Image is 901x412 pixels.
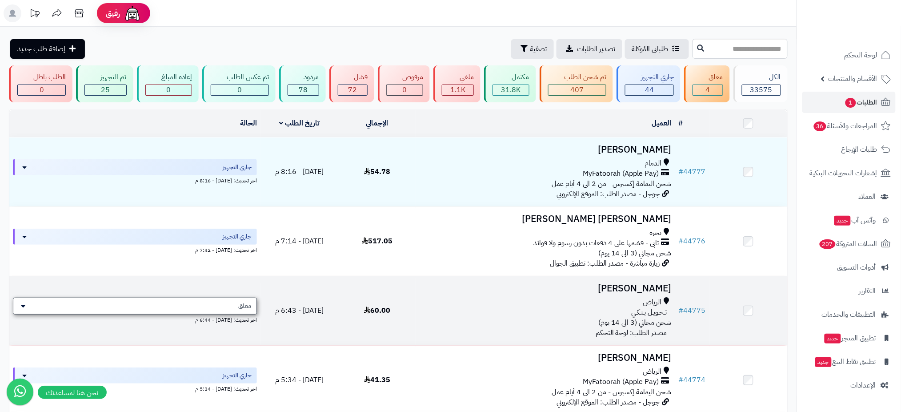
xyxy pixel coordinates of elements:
[348,85,357,95] span: 72
[802,375,896,396] a: الإعدادات
[13,315,257,324] div: اخر تحديث: [DATE] - 6:44 م
[420,214,672,224] h3: [PERSON_NAME] [PERSON_NAME]
[17,72,66,82] div: الطلب باطل
[652,118,672,129] a: العميل
[851,379,876,392] span: الإعدادات
[643,367,662,377] span: الرياض
[706,85,710,95] span: 4
[802,210,896,231] a: وآتس آبجديد
[364,375,390,385] span: 41.35
[386,72,423,82] div: مرفوض
[570,85,584,95] span: 407
[802,280,896,302] a: التقارير
[824,332,876,344] span: تطبيق المتجر
[40,85,44,95] span: 0
[166,85,171,95] span: 0
[679,305,684,316] span: #
[338,72,368,82] div: فشل
[124,4,141,22] img: ai-face.png
[802,92,896,113] a: الطلبات1
[548,72,606,82] div: تم شحن الطلب
[18,85,65,95] div: 0
[802,327,896,349] a: تطبيق المتجرجديد
[275,166,324,177] span: [DATE] - 8:16 م
[299,85,308,95] span: 78
[442,85,473,95] div: 1110
[550,258,660,269] span: زيارة مباشرة - مصدر الطلب: تطبيق الجوال
[632,44,669,54] span: طلباتي المُوكلة
[7,65,74,102] a: الطلب باطل 0
[238,302,251,311] span: معلق
[583,377,659,387] span: MyFatoorah (Apple Pay)
[223,371,252,380] span: جاري التجهيز
[17,44,65,54] span: إضافة طلب جديد
[822,308,876,321] span: التطبيقات والخدمات
[845,49,877,61] span: لوحة التحكم
[366,118,388,129] a: الإجمالي
[376,65,432,102] a: مرفوض 0
[493,72,529,82] div: مكتمل
[145,72,192,82] div: إعادة المبلغ
[837,261,876,274] span: أدوات التسويق
[598,317,672,328] span: شحن مجاني (3 الى 14 يوم)
[442,72,474,82] div: ملغي
[501,85,521,95] span: 31.8K
[814,121,826,131] span: 36
[833,214,876,226] span: وآتس آب
[240,118,257,129] a: الحالة
[420,353,672,363] h3: [PERSON_NAME]
[813,120,877,132] span: المراجعات والأسئلة
[679,236,684,246] span: #
[557,189,660,199] span: جوجل - مصدر الطلب: الموقع الإلكتروني
[387,85,423,95] div: 0
[338,85,367,95] div: 72
[420,283,672,294] h3: [PERSON_NAME]
[825,334,841,343] span: جديد
[549,85,606,95] div: 407
[810,167,877,179] span: إشعارات التحويلات البنكية
[223,232,252,241] span: جاري التجهيز
[814,355,876,368] span: تطبيق نقاط البيع
[538,65,615,102] a: تم شحن الطلب 407
[802,233,896,254] a: السلات المتروكة207
[101,85,110,95] span: 25
[829,73,877,85] span: الأقسام والمنتجات
[280,118,320,129] a: تاريخ الطلب
[402,85,407,95] span: 0
[679,236,706,246] a: #44776
[288,72,319,82] div: مردود
[682,65,731,102] a: معلق 4
[552,387,672,397] span: شحن اليمامة إكسبرس - من 2 الى 4 أيام عمل
[223,163,252,172] span: جاري التجهيز
[615,65,682,102] a: جاري التجهيز 44
[820,239,836,249] span: 207
[106,8,120,19] span: رفيق
[432,65,482,102] a: ملغي 1.1K
[511,39,554,59] button: تصفية
[275,305,324,316] span: [DATE] - 6:43 م
[552,178,672,189] span: شحن اليمامة إكسبرس - من 2 الى 4 أيام عمل
[834,216,851,226] span: جديد
[841,143,877,156] span: طلبات الإرجاع
[679,166,684,177] span: #
[802,44,896,66] a: لوحة التحكم
[557,39,622,59] a: تصدير الطلبات
[679,166,706,177] a: #44777
[146,85,192,95] div: 0
[645,158,662,169] span: الدمام
[625,85,673,95] div: 44
[679,375,684,385] span: #
[577,44,615,54] span: تصدير الطلبات
[482,65,537,102] a: مكتمل 31.8K
[450,85,465,95] span: 1.1K
[364,166,390,177] span: 54.78
[802,139,896,160] a: طلبات الإرجاع
[13,384,257,393] div: اخر تحديث: [DATE] - 5:34 م
[742,72,781,82] div: الكل
[802,257,896,278] a: أدوات التسويق
[362,236,392,246] span: 517.05
[364,305,390,316] span: 60.00
[288,85,318,95] div: 78
[645,85,654,95] span: 44
[650,228,662,238] span: بحره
